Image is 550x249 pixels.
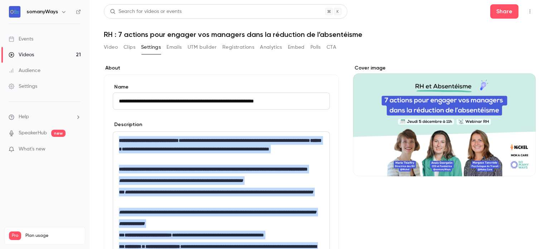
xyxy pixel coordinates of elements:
[26,8,58,15] h6: somanyWays
[9,83,37,90] div: Settings
[113,121,142,128] label: Description
[51,130,66,137] span: new
[141,42,161,53] button: Settings
[104,42,118,53] button: Video
[490,4,518,19] button: Share
[72,146,81,153] iframe: Noticeable Trigger
[19,145,45,153] span: What's new
[288,42,305,53] button: Embed
[260,42,282,53] button: Analytics
[353,64,536,72] label: Cover image
[353,64,536,176] section: Cover image
[167,42,182,53] button: Emails
[222,42,254,53] button: Registrations
[110,8,182,15] div: Search for videos or events
[19,113,29,121] span: Help
[188,42,217,53] button: UTM builder
[104,30,536,39] h1: RH : 7 actions pour engager vos managers dans la réduction de l’absentéisme
[104,64,339,72] label: About
[9,51,34,58] div: Videos
[327,42,336,53] button: CTA
[524,6,536,17] button: Top Bar Actions
[9,113,81,121] li: help-dropdown-opener
[9,35,33,43] div: Events
[9,6,20,18] img: somanyWays
[9,67,40,74] div: Audience
[25,233,81,239] span: Plan usage
[113,83,330,91] label: Name
[124,42,135,53] button: Clips
[9,231,21,240] span: Pro
[310,42,321,53] button: Polls
[19,129,47,137] a: SpeakerHub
